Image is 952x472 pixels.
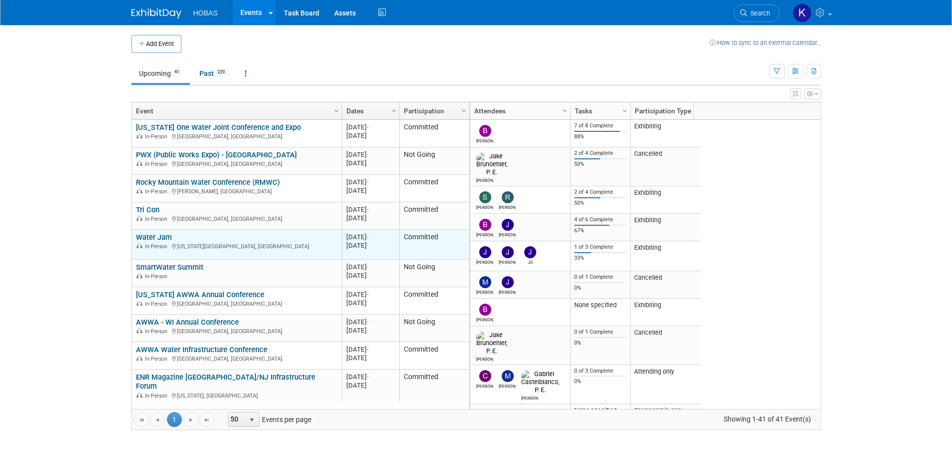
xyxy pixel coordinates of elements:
[145,356,170,362] span: In-Person
[131,64,190,83] a: Upcoming41
[574,407,626,415] div: None specified
[479,219,491,231] img: Bryant Welch
[136,161,142,166] img: In-Person Event
[346,381,395,390] div: [DATE]
[131,35,181,53] button: Add Event
[367,151,369,158] span: -
[574,122,626,129] div: 7 of 8 Complete
[476,316,494,322] div: Bryant Welch
[136,150,297,159] a: PWX (Public Works Expo) - [GEOGRAPHIC_DATA]
[136,345,267,354] a: AWWA Water Infrastructure Conference
[630,147,705,186] td: Cancelled
[499,203,516,210] div: Rene Garcia
[479,125,491,137] img: Bryant Welch
[136,356,142,361] img: In-Person Event
[136,133,142,138] img: In-Person Event
[574,161,626,168] div: 50%
[476,355,494,362] div: Jake Brunoehler, P. E.
[479,370,491,382] img: Christopher Shirazy
[136,243,142,248] img: In-Person Event
[630,241,705,271] td: Exhibiting
[136,299,337,308] div: [GEOGRAPHIC_DATA], [GEOGRAPHIC_DATA]
[346,159,395,167] div: [DATE]
[630,326,705,365] td: Cancelled
[346,178,395,186] div: [DATE]
[367,373,369,381] span: -
[399,147,469,175] td: Not Going
[474,102,564,119] a: Attendees
[619,102,630,117] a: Column Settings
[167,412,182,427] span: 1
[399,370,469,403] td: Committed
[574,227,626,234] div: 67%
[203,416,211,424] span: Go to the last page
[502,370,514,382] img: Mike Bussio
[574,301,626,309] div: None specified
[476,382,494,389] div: Christopher Shirazy
[183,412,198,427] a: Go to the next page
[150,412,165,427] a: Go to the previous page
[215,412,321,427] span: Events per page
[346,299,395,307] div: [DATE]
[136,188,142,193] img: In-Person Event
[136,273,142,278] img: In-Person Event
[714,412,820,426] span: Showing 1-41 of 41 Event(s)
[214,68,228,76] span: 229
[499,231,516,237] div: Jeffrey LeBlanc
[136,328,142,333] img: In-Person Event
[171,68,182,76] span: 41
[136,233,172,242] a: Water Jam
[136,290,264,299] a: [US_STATE] AWWA Annual Conference
[145,328,170,335] span: In-Person
[502,276,514,288] img: Jeffrey LeBlanc
[367,346,369,353] span: -
[367,318,369,326] span: -
[574,189,626,196] div: 2 of 4 Complete
[136,187,337,195] div: [PERSON_NAME], [GEOGRAPHIC_DATA]
[145,216,170,222] span: In-Person
[793,3,812,22] img: krystal coker
[502,246,514,258] img: Jeffrey LeBlanc
[346,326,395,335] div: [DATE]
[137,416,145,424] span: Go to the first page
[136,301,142,306] img: In-Person Event
[399,202,469,230] td: Committed
[630,186,705,214] td: Exhibiting
[574,285,626,292] div: 0%
[399,342,469,370] td: Committed
[476,288,494,295] div: Mike Bussio
[479,304,491,316] img: Bryant Welch
[346,214,395,222] div: [DATE]
[346,150,395,159] div: [DATE]
[367,263,369,271] span: -
[574,329,626,336] div: 0 of 1 Complete
[193,9,218,17] span: HOBAS
[136,214,337,223] div: [GEOGRAPHIC_DATA], [GEOGRAPHIC_DATA]
[621,107,629,115] span: Column Settings
[145,301,170,307] span: In-Person
[399,260,469,287] td: Not Going
[228,413,245,427] span: 50
[635,102,699,119] a: Participation Type
[502,219,514,231] img: Jeffrey LeBlanc
[476,258,494,265] div: Joe Tipton
[575,102,624,119] a: Tasks
[630,404,705,435] td: Sponsorship only
[559,102,570,117] a: Column Settings
[145,161,170,167] span: In-Person
[192,64,235,83] a: Past229
[574,368,626,375] div: 0 of 3 Complete
[136,216,142,221] img: In-Person Event
[367,291,369,298] span: -
[574,255,626,262] div: 33%
[390,107,398,115] span: Column Settings
[476,137,494,143] div: Bryant Welch
[630,120,705,147] td: Exhibiting
[561,107,569,115] span: Column Settings
[388,102,399,117] a: Column Settings
[136,242,337,250] div: [US_STATE][GEOGRAPHIC_DATA], [GEOGRAPHIC_DATA]
[346,241,395,250] div: [DATE]
[346,205,395,214] div: [DATE]
[521,394,539,401] div: Gabriel Castelblanco, P. E.
[524,246,536,258] img: JD Demore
